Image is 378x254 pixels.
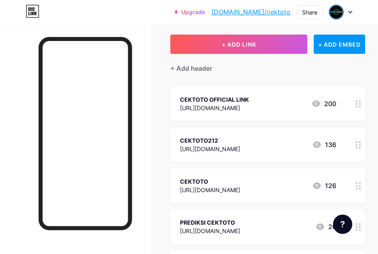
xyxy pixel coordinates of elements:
a: [DOMAIN_NAME]/cektoto [211,7,290,17]
button: + ADD LINK [170,35,307,54]
div: [URL][DOMAIN_NAME] [180,104,249,112]
div: PREDIKSI CEKTOTO [180,218,240,227]
div: CEKTOTO212 [180,136,240,145]
div: CEKTOTO OFFICIAL LINK [180,95,249,104]
span: + ADD LINK [222,41,256,48]
div: [URL][DOMAIN_NAME] [180,186,240,194]
div: CEKTOTO [180,177,240,186]
div: 200 [311,99,336,109]
div: 20 [315,222,336,231]
div: Share [302,8,317,16]
div: 136 [312,140,336,150]
img: Cek Toto [329,4,344,20]
a: Upgrade [174,9,205,15]
div: [URL][DOMAIN_NAME] [180,227,240,235]
div: + ADD EMBED [314,35,365,54]
div: + Add header [170,63,212,73]
div: [URL][DOMAIN_NAME] [180,145,240,153]
div: 126 [312,181,336,190]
